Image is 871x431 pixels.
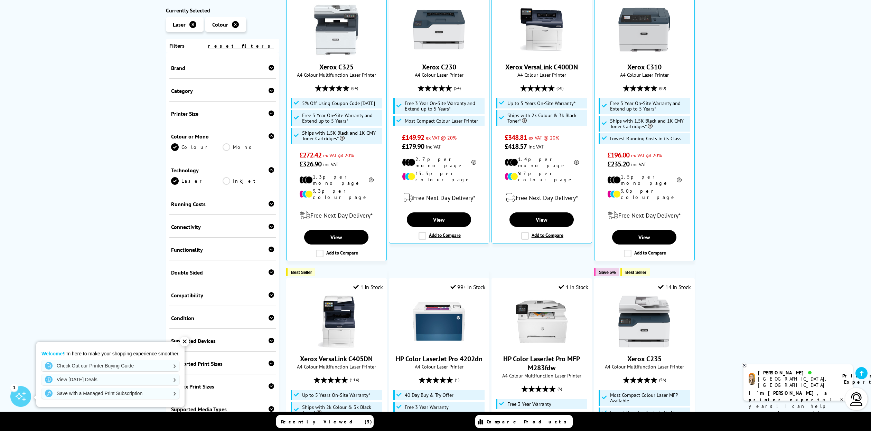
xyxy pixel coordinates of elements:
[607,188,682,200] li: 9.0p per colour page
[627,354,662,363] a: Xerox C235
[631,161,646,167] span: inc VAT
[319,63,354,71] a: Xerox C325
[620,268,650,276] button: Best Seller
[171,315,274,322] div: Condition
[516,4,568,56] img: Xerox VersaLink C400DN
[171,360,274,367] div: Supported Print Sizes
[503,354,580,372] a: HP Color LaserJet Pro MFP M283fdw
[223,143,274,151] a: Mono
[610,118,688,129] span: Ships with 1.5K Black and 1K CMY Toner Cartridges*
[659,82,666,95] span: (80)
[171,133,274,140] div: Colour or Mono
[495,372,588,379] span: A4 Colour Multifunction Laser Printer
[171,406,274,413] div: Supported Media Types
[302,404,380,415] span: Ships with 2k Colour & 3k Black Toner*
[495,71,588,78] span: A4 Colour Laser Printer
[505,142,527,151] span: £418.57
[353,284,383,290] div: 1 In Stock
[528,143,544,150] span: inc VAT
[299,188,374,200] li: 9.3p per colour page
[173,21,186,28] span: Laser
[302,100,375,106] span: 5% Off Using Coupon Code [DATE]
[516,50,568,57] a: Xerox VersaLink C400DN
[291,270,312,275] span: Best Seller
[302,130,380,141] span: Ships with 1.5K Black and 1K CMY Toner Cartridges*
[528,134,559,141] span: ex VAT @ 20%
[171,201,274,208] div: Running Costs
[558,382,562,395] span: (6)
[598,205,691,225] div: modal_delivery
[405,392,453,398] span: 40 Day Buy & Try Offer
[450,284,486,290] div: 99+ In Stock
[454,82,461,95] span: (54)
[316,250,358,257] label: Add to Compare
[618,296,670,347] img: Xerox C235
[323,161,338,167] span: inc VAT
[10,384,18,391] div: 1
[299,160,322,169] span: £326.90
[413,296,465,347] img: HP Color LaserJet Pro 4202dn
[556,82,563,95] span: (60)
[171,87,274,94] div: Category
[405,118,478,124] span: Most Compact Colour Laser Printer
[166,7,279,14] div: Currently Selected
[426,143,441,150] span: inc VAT
[516,296,568,347] img: HP Color LaserJet Pro MFP M283fdw
[180,337,189,346] div: ✕
[610,100,688,112] span: Free 3 Year On-Site Warranty and Extend up to 5 Years*
[310,50,362,57] a: Xerox C325
[659,373,666,386] span: (56)
[286,268,316,276] button: Best Seller
[171,167,274,174] div: Technology
[749,390,847,423] p: of 8 years! I can help you choose the right product
[171,383,274,390] div: Duplex Print Sizes
[41,360,179,371] a: Check Out our Printer Buying Guide
[505,63,578,71] a: Xerox VersaLink C400DN
[607,160,630,169] span: £235.20
[310,342,362,349] a: Xerox VersaLink C405DN
[509,212,574,227] a: View
[495,188,588,207] div: modal_delivery
[171,337,274,344] div: Supported Devices
[598,71,691,78] span: A4 Colour Laser Printer
[413,4,465,56] img: Xerox C230
[276,415,374,428] a: Recently Viewed (3)
[413,342,465,349] a: HP Color LaserJet Pro 4202dn
[290,363,383,370] span: A4 Colour Multifunction Laser Printer
[212,21,228,28] span: Colour
[618,4,670,56] img: Xerox C310
[402,156,476,169] li: 2.7p per mono page
[487,419,570,425] span: Compare Products
[171,110,274,117] div: Printer Size
[618,342,670,349] a: Xerox C235
[402,133,424,142] span: £149.92
[624,250,666,257] label: Add to Compare
[171,269,274,276] div: Double Sided
[41,351,179,357] p: I'm here to make your shopping experience smoother.
[516,342,568,349] a: HP Color LaserJet Pro MFP M283fdw
[625,270,646,275] span: Best Seller
[300,354,373,363] a: Xerox VersaLink C405DN
[426,134,457,141] span: ex VAT @ 20%
[290,205,383,225] div: modal_delivery
[171,143,223,151] a: Colour
[422,63,456,71] a: Xerox C230
[598,363,691,370] span: A4 Colour Multifunction Laser Printer
[41,374,179,385] a: View [DATE] Deals
[169,42,185,49] span: Filters
[351,82,358,95] span: (84)
[758,376,834,388] div: [GEOGRAPHIC_DATA], [GEOGRAPHIC_DATA]
[302,113,380,124] span: Free 3 Year On-Site Warranty and Extend up to 5 Years*
[223,177,274,185] a: Inkjet
[610,410,681,415] span: Lowest Running Costs in its Class
[658,284,691,290] div: 14 In Stock
[405,404,449,410] span: Free 3 Year Warranty
[610,136,681,141] span: Lowest Running Costs in its Class
[505,133,527,142] span: £348.81
[281,419,372,425] span: Recently Viewed (3)
[594,268,619,276] button: Save 5%
[393,188,486,207] div: modal_delivery
[505,156,579,169] li: 1.4p per mono page
[302,392,370,398] span: Up to 5 Years On-Site Warranty*
[559,284,588,290] div: 1 In Stock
